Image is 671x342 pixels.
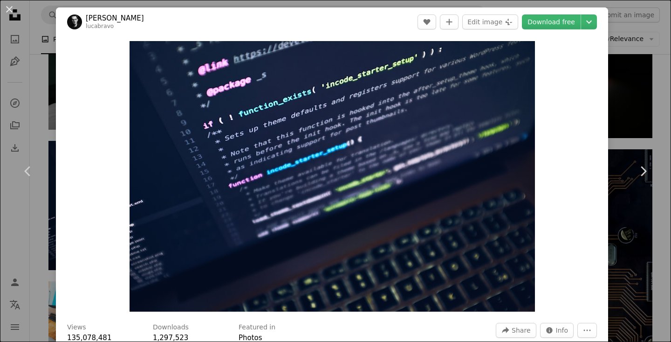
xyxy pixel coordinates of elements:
button: Add to Collection [440,14,459,29]
button: Zoom in on this image [130,41,535,312]
h3: Views [67,323,86,332]
button: Edit image [462,14,518,29]
a: [PERSON_NAME] [86,14,144,23]
span: Info [556,323,568,337]
h3: Downloads [153,323,189,332]
button: Stats about this image [540,323,574,338]
img: Go to Luca Bravo's profile [67,14,82,29]
img: turned on gray laptop computer [130,41,535,312]
a: Next [615,126,671,216]
a: Photos [239,334,262,342]
button: Like [418,14,436,29]
span: Share [512,323,530,337]
span: 135,078,481 [67,334,111,342]
span: 1,297,523 [153,334,188,342]
button: More Actions [577,323,597,338]
button: Choose download size [581,14,597,29]
a: Download free [522,14,581,29]
a: lucabravo [86,23,114,29]
button: Share this image [496,323,536,338]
